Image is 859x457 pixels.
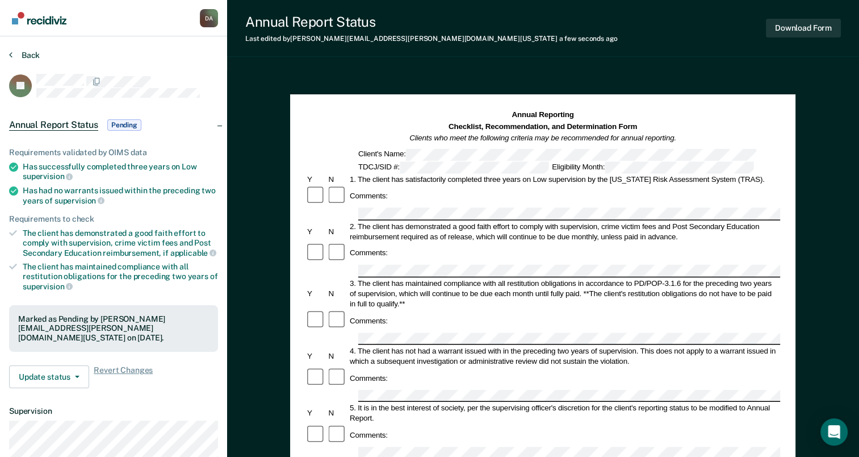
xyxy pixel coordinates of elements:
dt: Supervision [9,406,218,416]
div: Comments: [348,248,389,259]
div: Requirements to check [9,214,218,224]
div: Y [305,351,326,361]
span: supervision [55,196,104,205]
span: supervision [23,172,73,181]
span: Revert Changes [94,365,153,388]
div: Comments: [348,430,389,441]
div: D A [200,9,218,27]
em: Clients who meet the following criteria may be recommended for annual reporting. [410,134,677,142]
div: Y [305,408,326,418]
button: Back [9,50,40,60]
div: 1. The client has satisfactorily completed three years on Low supervision by the [US_STATE] Risk ... [348,174,780,184]
div: 3. The client has maintained compliance with all restitution obligations in accordance to PD/POP-... [348,279,780,309]
div: Comments: [348,315,389,326]
div: The client has maintained compliance with all restitution obligations for the preceding two years of [23,262,218,291]
button: Download Form [766,19,841,38]
div: Has successfully completed three years on Low [23,162,218,181]
div: 2. The client has demonstrated a good faith effort to comply with supervision, crime victim fees ... [348,221,780,242]
div: N [327,174,348,184]
div: 4. The client has not had a warrant issued with in the preceding two years of supervision. This d... [348,346,780,366]
span: Annual Report Status [9,119,98,131]
div: TDCJ/SID #: [357,161,550,173]
button: Update status [9,365,89,388]
div: Has had no warrants issued within the preceding two years of [23,186,218,205]
div: Comments: [348,191,389,201]
div: The client has demonstrated a good faith effort to comply with supervision, crime victim fees and... [23,228,218,257]
div: Y [305,226,326,236]
img: Recidiviz [12,12,66,24]
div: N [327,289,348,299]
span: Pending [107,119,141,131]
div: Y [305,174,326,184]
strong: Annual Reporting [512,111,574,119]
div: Requirements validated by OIMS data [9,148,218,157]
div: Last edited by [PERSON_NAME][EMAIL_ADDRESS][PERSON_NAME][DOMAIN_NAME][US_STATE] [245,35,618,43]
div: Eligibility Month: [550,161,755,173]
span: supervision [23,282,73,291]
div: Annual Report Status [245,14,618,30]
div: N [327,226,348,236]
div: 5. It is in the best interest of society, per the supervising officer's discretion for the client... [348,403,780,423]
button: Profile dropdown button [200,9,218,27]
div: N [327,408,348,418]
div: Open Intercom Messenger [820,418,848,446]
div: Client's Name: [357,148,758,160]
div: N [327,351,348,361]
div: Comments: [348,373,389,383]
div: Marked as Pending by [PERSON_NAME][EMAIL_ADDRESS][PERSON_NAME][DOMAIN_NAME][US_STATE] on [DATE]. [18,314,209,343]
div: Y [305,289,326,299]
strong: Checklist, Recommendation, and Determination Form [449,122,637,131]
span: applicable [170,248,216,257]
span: a few seconds ago [559,35,618,43]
